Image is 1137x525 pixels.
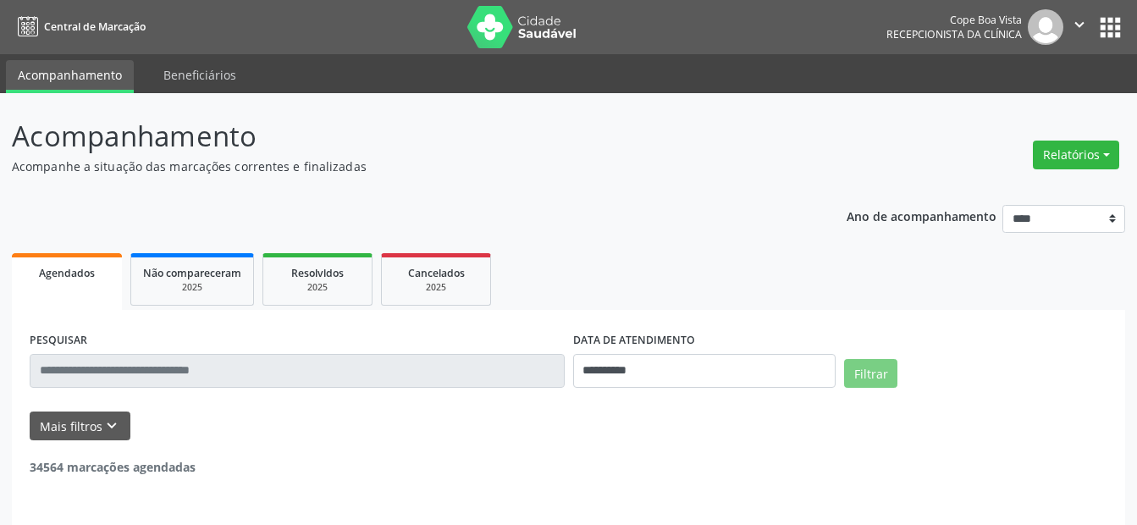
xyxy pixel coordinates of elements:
label: PESQUISAR [30,328,87,354]
a: Acompanhamento [6,60,134,93]
span: Central de Marcação [44,19,146,34]
a: Central de Marcação [12,13,146,41]
div: 2025 [275,281,360,294]
label: DATA DE ATENDIMENTO [573,328,695,354]
span: Não compareceram [143,266,241,280]
button: Mais filtroskeyboard_arrow_down [30,412,130,441]
button:  [1063,9,1096,45]
span: Cancelados [408,266,465,280]
img: img [1028,9,1063,45]
button: Filtrar [844,359,897,388]
p: Acompanhamento [12,115,792,157]
button: Relatórios [1033,141,1119,169]
div: Cope Boa Vista [886,13,1022,27]
div: 2025 [143,281,241,294]
a: Beneficiários [152,60,248,90]
strong: 34564 marcações agendadas [30,459,196,475]
span: Agendados [39,266,95,280]
p: Acompanhe a situação das marcações correntes e finalizadas [12,157,792,175]
button: apps [1096,13,1125,42]
span: Recepcionista da clínica [886,27,1022,41]
i:  [1070,15,1089,34]
p: Ano de acompanhamento [847,205,996,226]
span: Resolvidos [291,266,344,280]
div: 2025 [394,281,478,294]
i: keyboard_arrow_down [102,417,121,435]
